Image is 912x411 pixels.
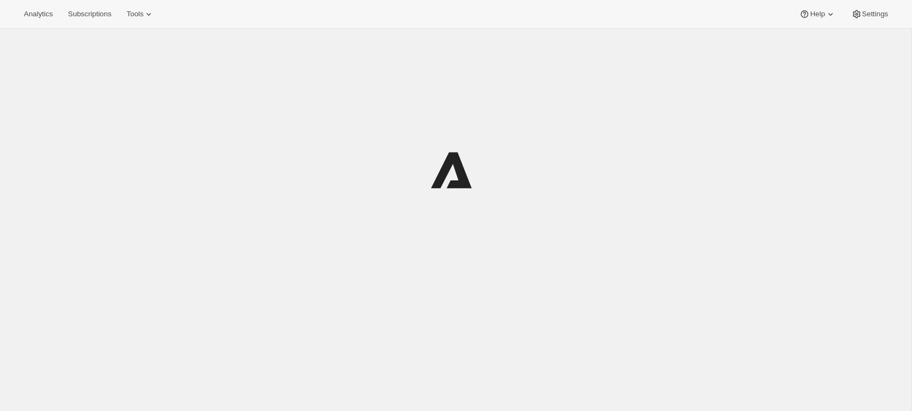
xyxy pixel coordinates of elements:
[68,10,111,18] span: Subscriptions
[862,10,888,18] span: Settings
[126,10,143,18] span: Tools
[120,7,161,22] button: Tools
[24,10,53,18] span: Analytics
[17,7,59,22] button: Analytics
[793,7,842,22] button: Help
[61,7,118,22] button: Subscriptions
[810,10,825,18] span: Help
[845,7,895,22] button: Settings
